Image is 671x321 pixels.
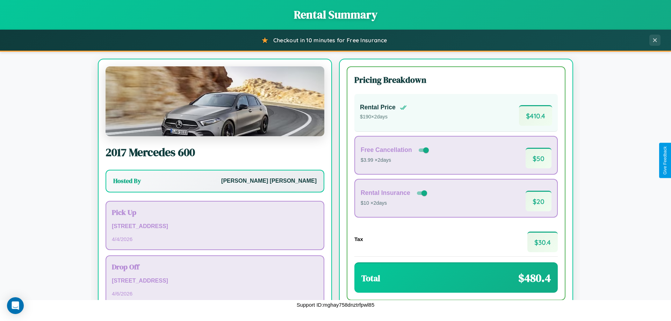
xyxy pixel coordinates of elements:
p: Support ID: mghay758dnztrfpwl85 [297,300,375,309]
p: $10 × 2 days [361,199,428,208]
p: [STREET_ADDRESS] [112,221,318,232]
h3: Pricing Breakdown [354,74,558,86]
span: Checkout in 10 minutes for Free Insurance [273,37,387,44]
span: $ 480.4 [518,270,551,286]
span: $ 20 [526,191,551,211]
div: Open Intercom Messenger [7,297,24,314]
span: $ 50 [526,148,551,168]
div: Give Feedback [663,146,668,175]
h4: Rental Insurance [361,189,410,197]
p: [PERSON_NAME] [PERSON_NAME] [221,176,317,186]
p: [STREET_ADDRESS] [112,276,318,286]
h3: Total [361,272,380,284]
h3: Hosted By [113,177,141,185]
h1: Rental Summary [7,7,664,22]
h2: 2017 Mercedes 600 [106,145,324,160]
h4: Tax [354,236,363,242]
h4: Free Cancellation [361,146,412,154]
h3: Pick Up [112,207,318,217]
h3: Drop Off [112,262,318,272]
p: 4 / 4 / 2026 [112,234,318,244]
span: $ 410.4 [519,105,552,126]
p: $3.99 × 2 days [361,156,430,165]
img: Mercedes 600 [106,66,324,136]
h4: Rental Price [360,104,396,111]
p: 4 / 6 / 2026 [112,289,318,298]
span: $ 30.4 [527,232,558,252]
p: $ 190 × 2 days [360,112,407,122]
